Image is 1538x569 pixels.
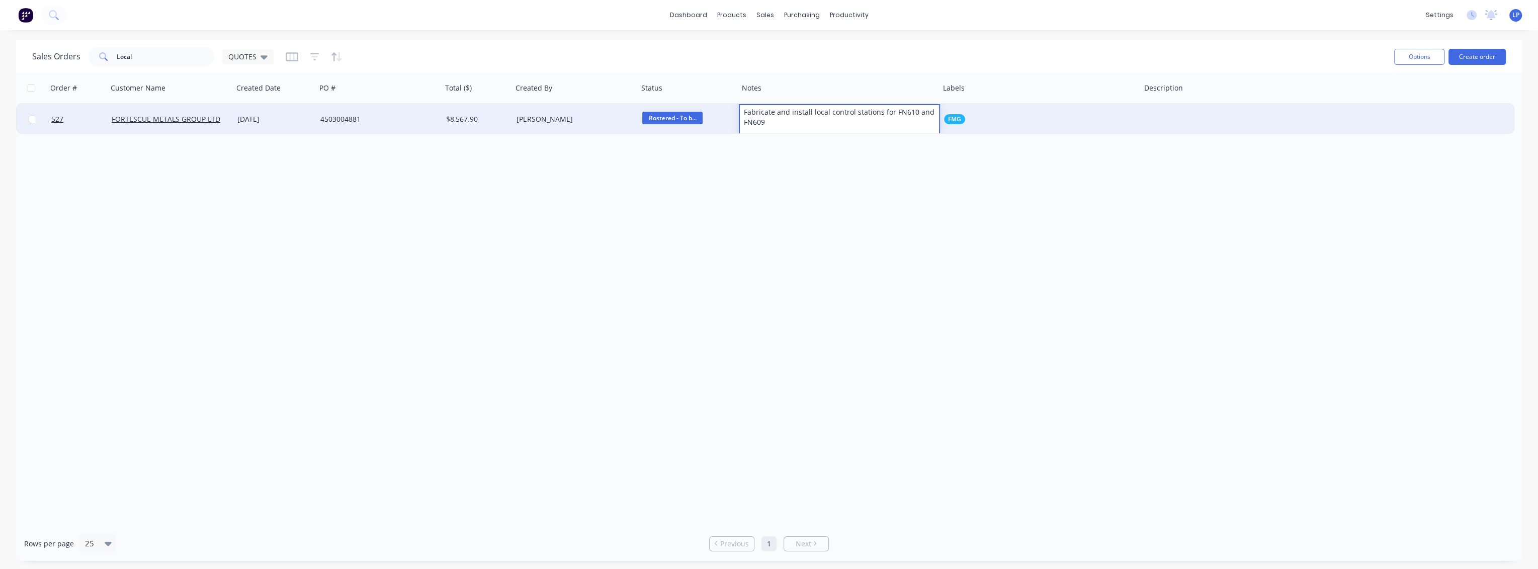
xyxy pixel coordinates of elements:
[720,539,749,549] span: Previous
[779,8,825,23] div: purchasing
[446,114,505,124] div: $8,567.90
[944,114,965,124] button: FMG
[642,112,703,124] span: Rostered - To b...
[710,539,754,549] a: Previous page
[705,536,833,551] ul: Pagination
[117,47,215,67] input: Search...
[761,536,777,551] a: Page 1 is your current page
[641,83,662,93] div: Status
[948,114,961,124] span: FMG
[51,114,63,124] span: 527
[228,51,257,62] span: QUOTES
[740,105,939,129] div: Fabricate and install local control stations for FN610 and FN609
[665,8,712,23] a: dashboard
[236,83,281,93] div: Created Date
[825,8,874,23] div: productivity
[1144,83,1183,93] div: Description
[319,83,335,93] div: PO #
[237,114,312,124] div: [DATE]
[784,539,828,549] a: Next page
[796,539,811,549] span: Next
[742,83,761,93] div: Notes
[51,104,112,134] a: 527
[18,8,33,23] img: Factory
[1512,11,1519,20] span: LP
[32,52,80,61] h1: Sales Orders
[320,114,432,124] div: 4503004881
[751,8,779,23] div: sales
[111,83,165,93] div: Customer Name
[50,83,77,93] div: Order #
[712,8,751,23] div: products
[517,114,628,124] div: [PERSON_NAME]
[24,539,74,549] span: Rows per page
[1394,49,1444,65] button: Options
[1448,49,1506,65] button: Create order
[943,83,965,93] div: Labels
[516,83,552,93] div: Created By
[112,114,220,124] a: FORTESCUE METALS GROUP LTD
[445,83,472,93] div: Total ($)
[1421,8,1459,23] div: settings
